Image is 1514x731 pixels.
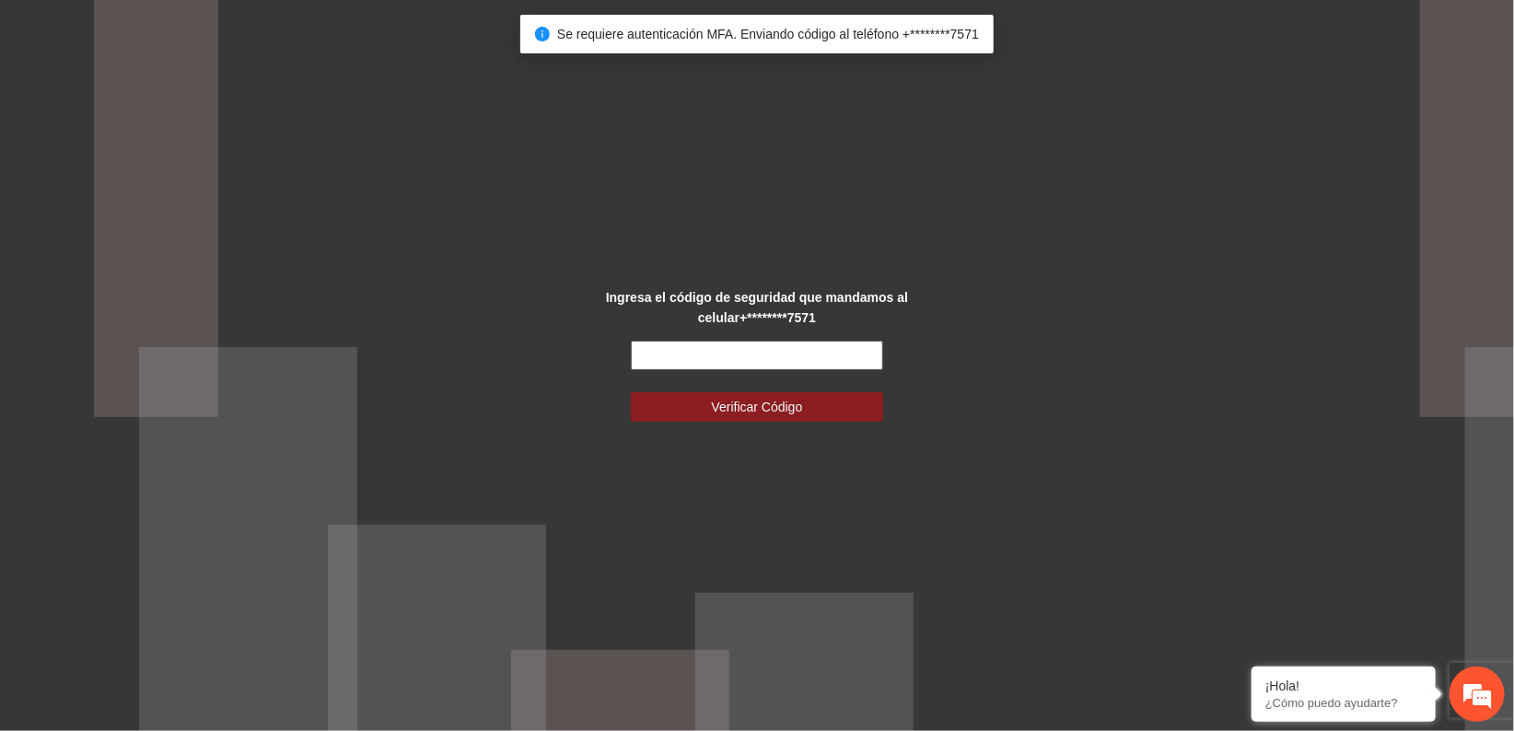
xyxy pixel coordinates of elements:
button: Verificar Código [631,392,883,422]
span: Se requiere autenticación MFA. Enviando código al teléfono +********7571 [557,27,979,41]
span: Verificar Código [712,397,803,417]
p: ¿Cómo puedo ayudarte? [1265,696,1422,710]
div: Chatee con nosotros ahora [96,94,309,118]
span: Estamos en línea. [107,246,254,432]
span: info-circle [535,27,550,41]
div: Minimizar ventana de chat en vivo [302,9,346,53]
textarea: Escriba su mensaje y pulse “Intro” [9,503,351,567]
div: ¡Hola! [1265,679,1422,693]
strong: Ingresa el código de seguridad que mandamos al celular +********7571 [606,290,908,325]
